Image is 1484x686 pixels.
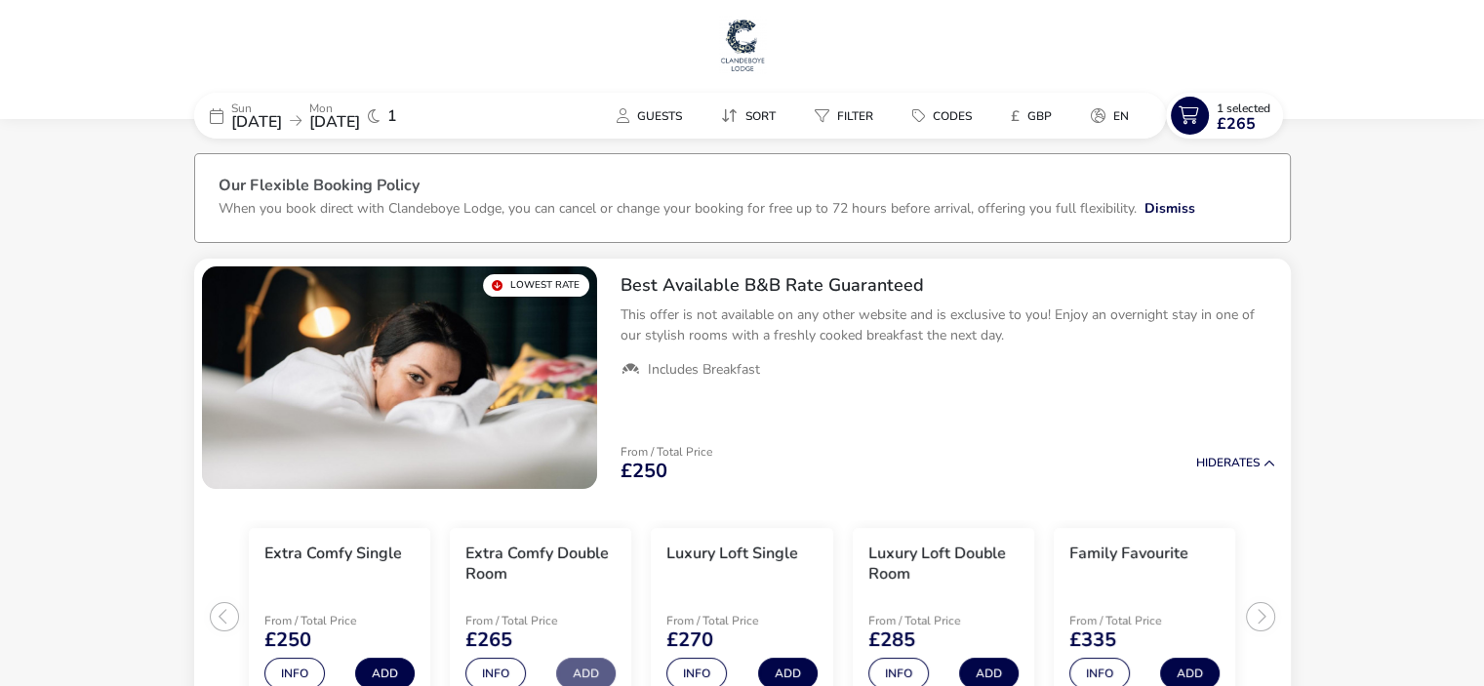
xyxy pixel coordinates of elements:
p: From / Total Price [1069,615,1208,626]
span: £285 [868,630,915,650]
span: [DATE] [309,111,360,133]
span: en [1113,108,1129,124]
naf-pibe-menu-bar-item: Filter [799,101,897,130]
div: Sun[DATE]Mon[DATE]1 [194,93,487,139]
span: Hide [1196,455,1223,470]
span: £250 [621,462,667,481]
p: When you book direct with Clandeboye Lodge, you can cancel or change your booking for free up to ... [219,199,1137,218]
naf-pibe-menu-bar-item: Guests [601,101,705,130]
span: [DATE] [231,111,282,133]
span: £335 [1069,630,1116,650]
button: Sort [705,101,791,130]
button: en [1075,101,1144,130]
span: Sort [745,108,776,124]
span: £250 [264,630,311,650]
h3: Extra Comfy Single [264,544,402,564]
p: Sun [231,102,282,114]
span: GBP [1027,108,1052,124]
naf-pibe-menu-bar-item: en [1075,101,1152,130]
p: Mon [309,102,360,114]
p: From / Total Price [264,615,403,626]
span: £270 [666,630,713,650]
h3: Our Flexible Booking Policy [219,178,1266,198]
naf-pibe-menu-bar-item: 1 Selected£265 [1166,93,1291,139]
img: Main Website [718,16,767,74]
h3: Luxury Loft Single [666,544,798,564]
span: Guests [637,108,682,124]
div: Best Available B&B Rate GuaranteedThis offer is not available on any other website and is exclusi... [605,259,1291,395]
h3: Family Favourite [1069,544,1188,564]
span: Filter [837,108,873,124]
button: Codes [897,101,987,130]
button: 1 Selected£265 [1166,93,1283,139]
p: This offer is not available on any other website and is exclusive to you! Enjoy an overnight stay... [621,304,1275,345]
naf-pibe-menu-bar-item: Sort [705,101,799,130]
naf-pibe-menu-bar-item: Codes [897,101,995,130]
p: From / Total Price [666,615,805,626]
naf-pibe-menu-bar-item: £GBP [995,101,1075,130]
button: £GBP [995,101,1067,130]
span: Codes [933,108,972,124]
i: £ [1011,106,1020,126]
h2: Best Available B&B Rate Guaranteed [621,274,1275,297]
p: From / Total Price [465,615,604,626]
h3: Extra Comfy Double Room [465,544,616,585]
button: HideRates [1196,457,1275,469]
div: Lowest Rate [483,274,589,297]
swiper-slide: 1 / 1 [202,266,597,489]
span: £265 [1217,116,1256,132]
h3: Luxury Loft Double Room [868,544,1019,585]
button: Guests [601,101,698,130]
p: From / Total Price [621,446,712,458]
p: From / Total Price [868,615,1007,626]
button: Dismiss [1144,198,1195,219]
span: 1 [387,108,397,124]
span: £265 [465,630,512,650]
button: Filter [799,101,889,130]
span: Includes Breakfast [648,361,760,379]
span: 1 Selected [1217,101,1270,116]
